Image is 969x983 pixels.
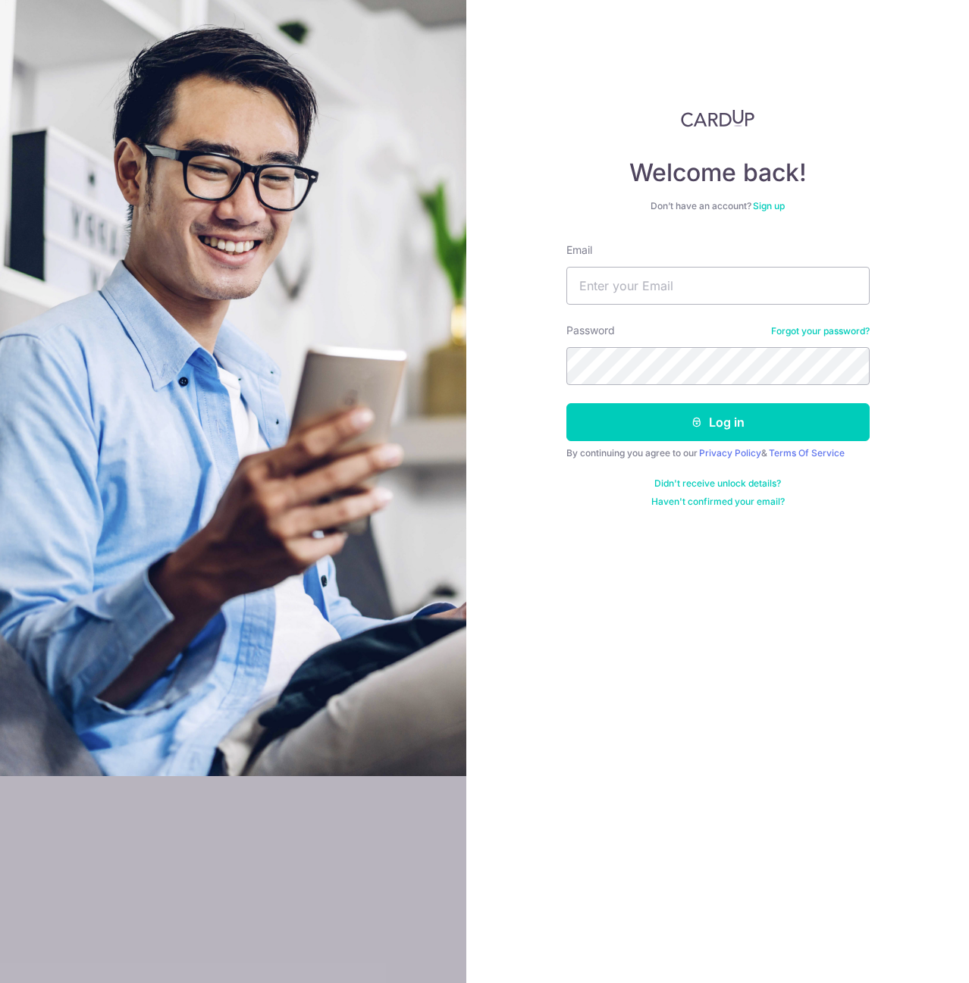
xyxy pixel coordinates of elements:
label: Email [566,243,592,258]
a: Terms Of Service [769,447,845,459]
a: Privacy Policy [699,447,761,459]
a: Forgot your password? [771,325,870,337]
a: Didn't receive unlock details? [654,477,781,490]
a: Haven't confirmed your email? [651,496,785,508]
a: Sign up [753,200,785,211]
div: Don’t have an account? [566,200,870,212]
h4: Welcome back! [566,158,870,188]
img: CardUp Logo [681,109,755,127]
label: Password [566,323,615,338]
div: By continuing you agree to our & [566,447,870,459]
input: Enter your Email [566,267,870,305]
button: Log in [566,403,870,441]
